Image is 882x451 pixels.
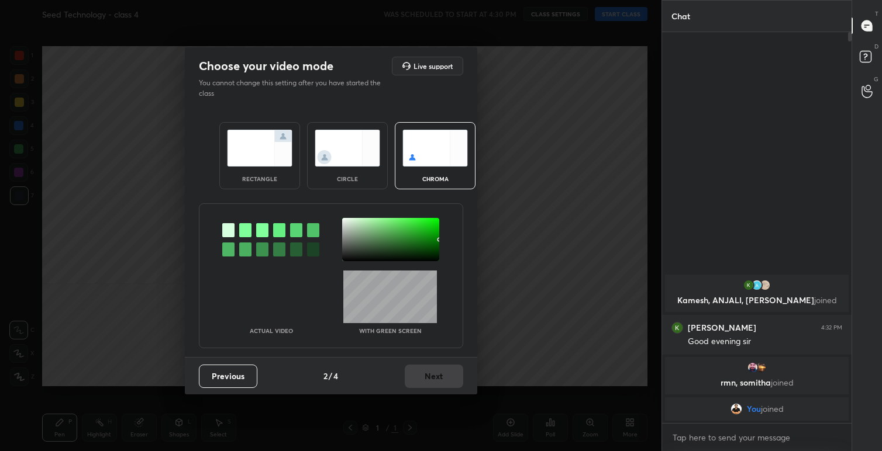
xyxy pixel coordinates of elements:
[250,328,293,334] p: Actual Video
[821,324,842,331] div: 4:32 PM
[875,9,878,18] p: T
[199,58,333,74] h2: Choose your video mode
[329,370,332,382] h4: /
[324,176,371,182] div: circle
[359,328,422,334] p: With green screen
[199,78,388,99] p: You cannot change this setting after you have started the class
[747,404,761,414] span: You
[688,322,756,333] h6: [PERSON_NAME]
[747,362,759,373] img: 88d61794381a4ef58bb718d2db510cf1.jpg
[771,377,794,388] span: joined
[672,296,842,305] p: Kamesh, ANJALI, [PERSON_NAME]
[672,378,842,387] p: rmn, somitha
[662,272,852,423] div: grid
[323,370,328,382] h4: 2
[671,322,683,334] img: 860a0284f28542978e03d07e16b79eef.36559193_3
[759,279,771,291] img: 4530a90ecd7a4b0ba45f9be8ec211da2.jpg
[761,404,784,414] span: joined
[662,1,700,32] p: Chat
[333,370,338,382] h4: 4
[315,130,380,166] img: circleScreenIcon.acc0effb.svg
[402,130,468,166] img: chromaScreenIcon.c19ab0a0.svg
[227,130,292,166] img: normalScreenIcon.ae25ed63.svg
[236,176,283,182] div: rectangle
[743,279,754,291] img: 860a0284f28542978e03d07e16b79eef.36559193_3
[874,75,878,84] p: G
[874,42,878,51] p: D
[688,336,842,348] div: Good evening sir
[412,176,459,182] div: chroma
[414,63,453,70] h5: Live support
[731,403,742,415] img: 68828f2a410943e2a6c0e86478c47eba.jpg
[814,294,837,306] span: joined
[755,362,767,373] img: 3
[751,279,763,291] img: a6e5171327a049c58f15292e696f5022.jpg
[199,365,257,388] button: Previous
